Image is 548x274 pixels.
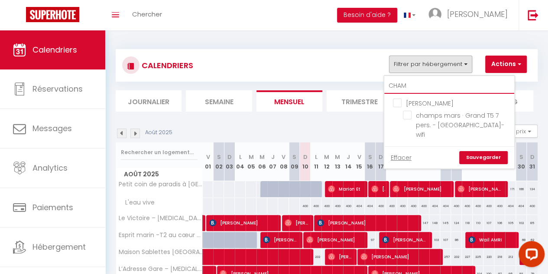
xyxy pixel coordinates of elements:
[391,153,412,162] a: Effacer
[145,129,172,137] p: Août 2025
[527,198,538,214] div: 400
[354,198,365,214] div: 404
[462,249,473,265] div: 227
[117,266,204,272] span: L’Adresse Gare – [MEDICAL_DATA] lumineux et central
[516,181,527,197] div: 166
[527,232,538,248] div: 62
[311,142,321,181] th: 11
[354,142,365,181] th: 15
[457,181,503,197] span: [PERSON_NAME]
[32,123,72,134] span: Messages
[246,142,256,181] th: 05
[311,198,321,214] div: 400
[429,232,440,248] div: 103
[317,215,414,231] span: [PERSON_NAME]
[382,231,427,248] span: [PERSON_NAME]
[117,232,204,238] span: Esprit marin -T2 au cœur de [GEOGRAPHIC_DATA]
[447,9,508,20] span: [PERSON_NAME]
[303,153,307,161] abbr: D
[347,153,350,161] abbr: J
[328,181,363,197] span: Marion Et
[116,90,182,112] li: Journalier
[32,162,68,173] span: Analytics
[516,198,527,214] div: 404
[483,198,494,214] div: 400
[462,198,473,214] div: 400
[376,142,386,181] th: 17
[428,8,441,21] img: ...
[116,168,202,181] span: Août 2025
[357,153,361,161] abbr: V
[365,232,376,248] div: 97
[278,142,289,181] th: 08
[321,142,332,181] th: 12
[259,153,265,161] abbr: M
[376,198,386,214] div: 400
[139,56,193,75] h3: CALENDRIERS
[343,142,354,181] th: 14
[32,83,83,94] span: Réservations
[384,78,514,94] input: Rechercher un logement...
[505,215,516,231] div: 105
[263,231,298,248] span: [PERSON_NAME]
[516,142,527,181] th: 30
[117,198,157,208] span: L'eau vive
[505,198,516,214] div: 404
[327,90,392,112] li: Trimestre
[483,249,494,265] div: 220
[371,181,385,197] span: [PERSON_NAME]
[249,153,254,161] abbr: M
[451,249,462,265] div: 232
[121,145,198,160] input: Rechercher un logement...
[519,153,523,161] abbr: S
[527,142,538,181] th: 31
[397,198,408,214] div: 400
[328,248,352,265] span: [PERSON_NAME]
[468,231,513,248] span: Wail AMRI
[451,232,462,248] div: 86
[527,215,538,231] div: 85
[132,10,162,19] span: Chercher
[392,181,448,197] span: [PERSON_NAME]
[473,198,483,214] div: 400
[440,198,451,214] div: 404
[483,215,494,231] div: 107
[337,8,397,23] button: Besoin d'aide ?
[365,142,376,181] th: 16
[256,90,322,112] li: Mensuel
[315,153,317,161] abbr: L
[117,181,204,188] span: Petit coin de paradis à [GEOGRAPHIC_DATA]
[440,249,451,265] div: 257
[321,198,332,214] div: 400
[494,215,505,231] div: 106
[451,215,462,231] div: 124
[239,153,242,161] abbr: L
[343,198,354,214] div: 400
[224,142,235,181] th: 03
[332,198,343,214] div: 400
[289,142,300,181] th: 09
[282,153,285,161] abbr: V
[32,202,73,213] span: Paiements
[206,153,210,161] abbr: V
[440,232,451,248] div: 107
[459,151,508,164] a: Sauvegarder
[383,75,515,169] div: Filtrer par hébergement
[416,111,504,139] span: champs mars · Grand T5 7 pers. - [GEOGRAPHIC_DATA]-wifi
[365,198,376,214] div: 404
[418,198,429,214] div: 400
[271,153,275,161] abbr: J
[300,142,311,181] th: 10
[117,249,204,255] span: Maison Sablettes [GEOGRAPHIC_DATA]
[527,181,538,197] div: 134
[300,198,311,214] div: 400
[379,153,383,161] abbr: D
[512,238,548,274] iframe: LiveChat chat widget
[117,215,204,221] span: Le Victoire – [MEDICAL_DATA] Lumineux et central
[418,215,429,231] div: 147
[285,215,309,231] span: [PERSON_NAME]
[408,198,418,214] div: 400
[386,198,397,214] div: 400
[217,153,220,161] abbr: S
